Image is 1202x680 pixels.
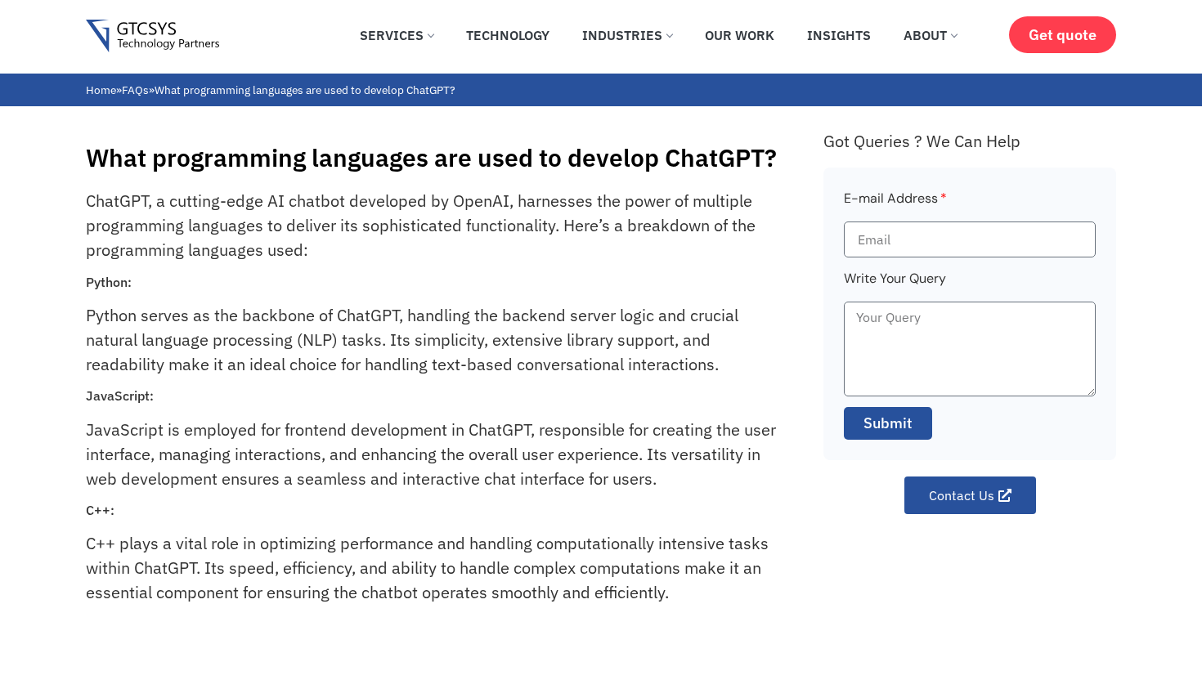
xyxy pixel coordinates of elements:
[86,143,807,172] h1: What programming languages are used to develop ChatGPT?
[86,503,787,518] h3: C++:
[929,489,994,502] span: Contact Us
[693,17,787,53] a: Our Work
[891,17,969,53] a: About
[86,20,219,53] img: Gtcsys logo
[844,188,947,221] label: E-mail Address
[86,531,787,605] p: C++ plays a vital role in optimizing performance and handling computationally intensive tasks wit...
[348,17,446,53] a: Services
[454,17,562,53] a: Technology
[86,83,116,97] a: Home
[863,413,913,434] span: Submit
[155,83,455,97] span: What programming languages are used to develop ChatGPT?
[844,407,932,440] button: Submit
[86,388,787,404] h3: JavaScript:
[844,188,1096,450] form: Faq Form
[823,131,1116,151] div: Got Queries ? We Can Help
[1029,26,1097,43] span: Get quote
[1009,16,1116,53] a: Get quote
[122,83,149,97] a: FAQs
[844,268,946,302] label: Write Your Query
[86,275,787,290] h3: Python:
[86,303,787,377] p: Python serves as the backbone of ChatGPT, handling the backend server logic and crucial natural l...
[795,17,883,53] a: Insights
[86,83,455,97] span: » »
[570,17,684,53] a: Industries
[86,418,787,491] p: JavaScript is employed for frontend development in ChatGPT, responsible for creating the user int...
[86,189,787,262] p: ChatGPT, a cutting-edge AI chatbot developed by OpenAI, harnesses the power of multiple programmi...
[904,476,1036,514] a: Contact Us
[844,221,1096,257] input: Email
